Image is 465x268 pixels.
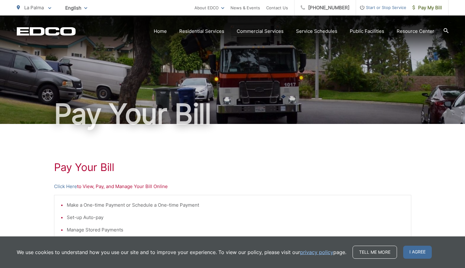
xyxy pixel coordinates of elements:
h1: Pay Your Bill [54,161,411,174]
span: I agree [403,246,432,259]
a: Commercial Services [237,28,284,35]
li: Make a One-time Payment or Schedule a One-time Payment [67,201,405,209]
span: La Palma [24,5,44,11]
li: Manage Stored Payments [67,226,405,234]
p: We use cookies to understand how you use our site and to improve your experience. To view our pol... [17,248,346,256]
a: Tell me more [353,246,397,259]
a: Home [154,28,167,35]
a: Service Schedules [296,28,337,35]
a: Residential Services [179,28,224,35]
a: Click Here [54,183,77,190]
li: Set-up Auto-pay [67,214,405,221]
h1: Pay Your Bill [17,99,449,130]
a: About EDCO [194,4,224,11]
p: to View, Pay, and Manage Your Bill Online [54,183,411,190]
a: News & Events [230,4,260,11]
a: privacy policy [300,248,333,256]
a: Resource Center [397,28,434,35]
a: Public Facilities [350,28,384,35]
a: EDCD logo. Return to the homepage. [17,27,76,36]
span: English [61,2,92,13]
span: Pay My Bill [413,4,442,11]
a: Contact Us [266,4,288,11]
